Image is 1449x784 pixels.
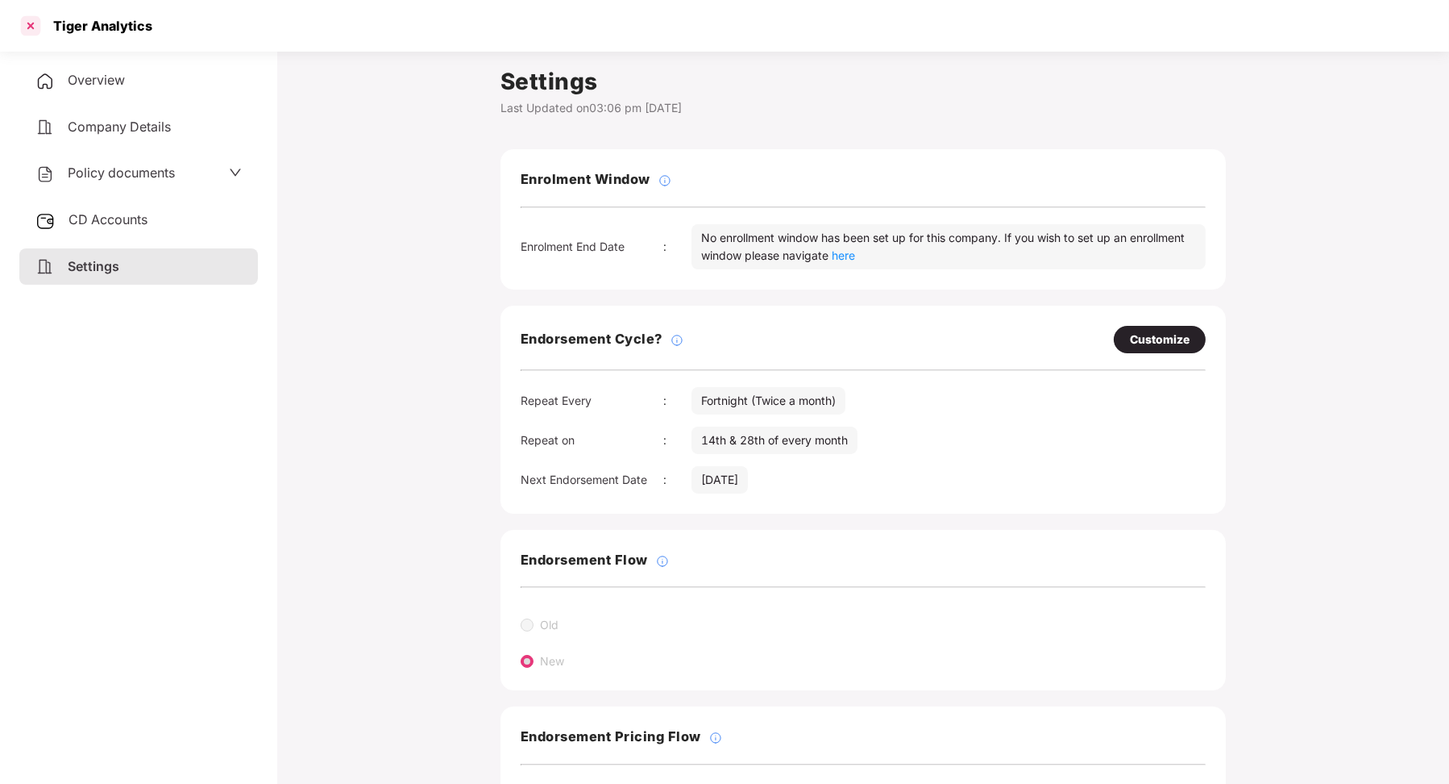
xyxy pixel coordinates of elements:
div: Fortnight (Twice a month) [691,387,845,415]
div: Tiger Analytics [44,18,152,34]
span: Overview [68,72,125,88]
label: Old [540,618,558,632]
div: : [663,432,691,449]
img: svg+xml;base64,PHN2ZyBpZD0iSW5mb18tXzMyeDMyIiBkYXRhLW5hbWU9IkluZm8gLSAzMngzMiIgeG1sbnM9Imh0dHA6Ly... [709,732,722,744]
span: down [229,166,242,179]
h3: Endorsement Flow [521,550,648,571]
h3: Endorsement Cycle? [521,329,662,350]
div: Customize [1130,331,1190,348]
img: svg+xml;base64,PHN2ZyB4bWxucz0iaHR0cDovL3d3dy53My5vcmcvMjAwMC9zdmciIHdpZHRoPSIyNCIgaGVpZ2h0PSIyNC... [35,165,55,184]
div: 14th & 28th of every month [691,427,857,454]
a: here [832,248,855,262]
div: : [663,471,691,489]
div: [DATE] [691,466,748,494]
div: Last Updated on 03:06 pm [DATE] [500,99,1226,117]
div: Next Endorsement Date [521,471,663,489]
span: Policy documents [68,165,175,181]
img: svg+xml;base64,PHN2ZyB3aWR0aD0iMjUiIGhlaWdodD0iMjQiIHZpZXdCb3g9IjAgMCAyNSAyNCIgZmlsbD0ibm9uZSIgeG... [35,211,56,231]
div: Repeat Every [521,392,663,410]
img: svg+xml;base64,PHN2ZyB4bWxucz0iaHR0cDovL3d3dy53My5vcmcvMjAwMC9zdmciIHdpZHRoPSIyNCIgaGVpZ2h0PSIyNC... [35,257,55,277]
img: svg+xml;base64,PHN2ZyBpZD0iSW5mb18tXzMyeDMyIiBkYXRhLW5hbWU9IkluZm8gLSAzMngzMiIgeG1sbnM9Imh0dHA6Ly... [671,334,683,347]
label: New [540,654,564,668]
span: Company Details [68,119,171,135]
img: svg+xml;base64,PHN2ZyB4bWxucz0iaHR0cDovL3d3dy53My5vcmcvMjAwMC9zdmciIHdpZHRoPSIyNCIgaGVpZ2h0PSIyNC... [35,72,55,91]
div: No enrollment window has been set up for this company. If you wish to set up an enrollment window... [691,224,1206,269]
div: Enrolment End Date [521,238,663,256]
h3: Enrolment Window [521,169,650,190]
h3: Endorsement Pricing Flow [521,727,701,748]
img: svg+xml;base64,PHN2ZyB4bWxucz0iaHR0cDovL3d3dy53My5vcmcvMjAwMC9zdmciIHdpZHRoPSIyNCIgaGVpZ2h0PSIyNC... [35,118,55,137]
h1: Settings [500,64,1226,99]
img: svg+xml;base64,PHN2ZyBpZD0iSW5mb18tXzMyeDMyIiBkYXRhLW5hbWU9IkluZm8gLSAzMngzMiIgeG1sbnM9Imh0dHA6Ly... [656,555,669,568]
div: : [663,392,691,410]
span: Settings [68,258,119,274]
img: svg+xml;base64,PHN2ZyBpZD0iSW5mb18tXzMyeDMyIiBkYXRhLW5hbWU9IkluZm8gLSAzMngzMiIgeG1sbnM9Imh0dHA6Ly... [658,174,671,187]
span: CD Accounts [69,211,147,227]
div: Repeat on [521,432,663,449]
div: : [663,238,691,256]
